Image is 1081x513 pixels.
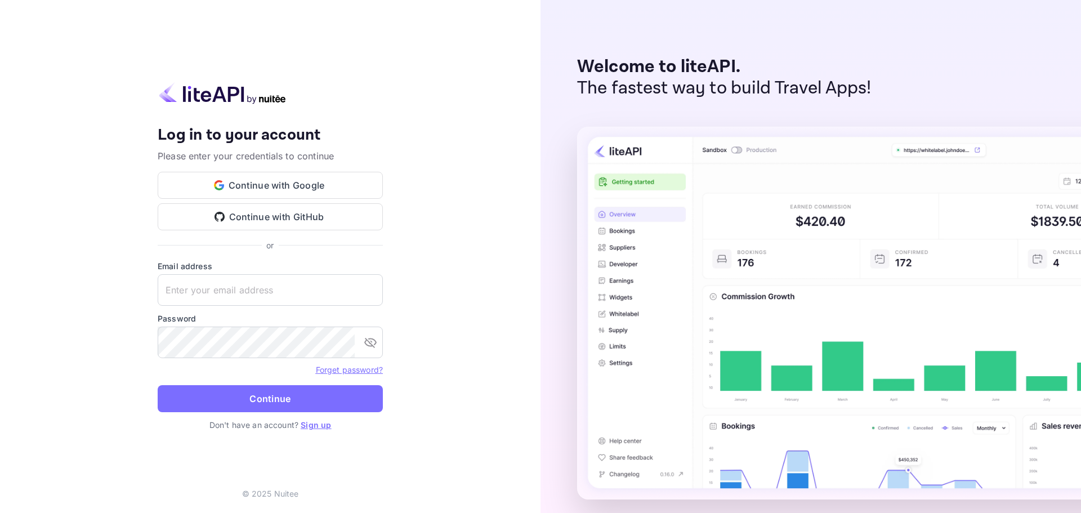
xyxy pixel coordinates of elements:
p: The fastest way to build Travel Apps! [577,78,872,99]
a: Forget password? [316,365,383,374]
p: © 2025 Nuitee [242,488,299,499]
p: or [266,239,274,251]
a: Sign up [301,420,331,430]
input: Enter your email address [158,274,383,306]
p: Please enter your credentials to continue [158,149,383,163]
label: Email address [158,260,383,272]
button: Continue with Google [158,172,383,199]
h4: Log in to your account [158,126,383,145]
p: Welcome to liteAPI. [577,56,872,78]
label: Password [158,313,383,324]
button: Continue [158,385,383,412]
img: liteapi [158,82,287,104]
p: Don't have an account? [158,419,383,431]
button: toggle password visibility [359,331,382,354]
button: Continue with GitHub [158,203,383,230]
a: Forget password? [316,364,383,375]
